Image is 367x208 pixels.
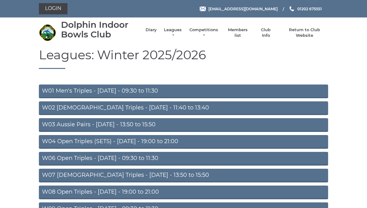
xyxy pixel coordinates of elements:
a: W06 Open Triples - [DATE] - 09:30 to 11:30 [39,152,328,166]
a: W01 Men's Triples - [DATE] - 09:30 to 11:30 [39,85,328,98]
a: W08 Open Triples - [DATE] - 19:00 to 21:00 [39,186,328,199]
a: W07 [DEMOGRAPHIC_DATA] Triples - [DATE] - 13:50 to 15:50 [39,169,328,182]
a: Return to Club Website [281,27,328,38]
h1: Leagues: Winter 2025/2026 [39,48,328,69]
a: Diary [146,27,157,33]
div: Dolphin Indoor Bowls Club [61,20,139,39]
img: Dolphin Indoor Bowls Club [39,24,56,41]
a: W02 [DEMOGRAPHIC_DATA] Triples - [DATE] - 11:40 to 13:40 [39,101,328,115]
span: [EMAIL_ADDRESS][DOMAIN_NAME] [208,6,278,11]
a: Phone us 01202 675551 [289,6,322,12]
a: Email [EMAIL_ADDRESS][DOMAIN_NAME] [200,6,278,12]
a: Club Info [257,27,275,38]
img: Phone us [290,6,294,11]
a: Competitions [189,27,219,38]
a: W03 Aussie Pairs - [DATE] - 13:50 to 15:50 [39,118,328,132]
img: Email [200,7,206,11]
a: W04 Open Triples (SETS) - [DATE] - 19:00 to 21:00 [39,135,328,149]
a: Members list [225,27,250,38]
a: Login [39,3,67,14]
a: Leagues [163,27,183,38]
span: 01202 675551 [297,6,322,11]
